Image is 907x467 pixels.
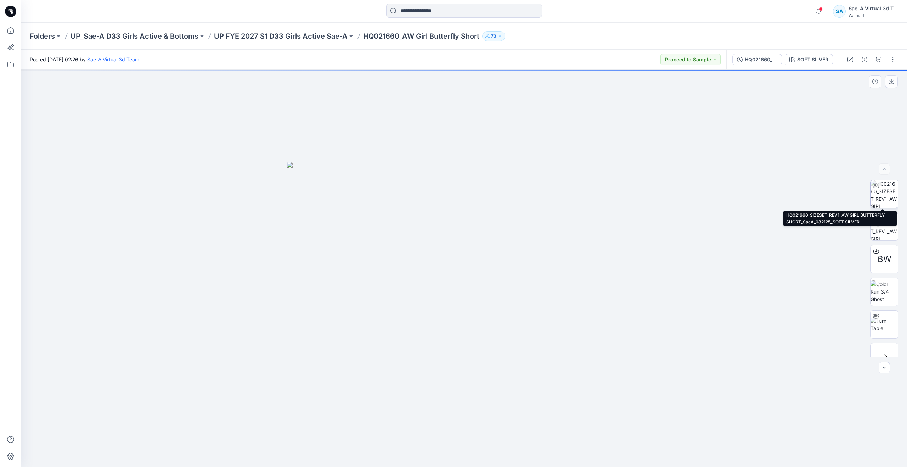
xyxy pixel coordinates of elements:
[732,54,782,65] button: HQ021660_SIZESET_REV1_SOFT SILVER
[833,5,846,18] div: SA
[71,31,198,41] a: UP_Sae-A D33 Girls Active & Bottoms
[745,56,777,63] div: HQ021660_SIZESET_REV1_SOFT SILVER
[797,56,828,63] div: SOFT SILVER
[849,4,898,13] div: Sae-A Virtual 3d Team
[482,31,505,41] button: 73
[87,56,139,62] a: Sae-A Virtual 3d Team
[849,13,898,18] div: Walmart
[871,180,898,208] img: HQ021660_SIZESET_REV1_AW GIRL BUTTERFLY SHORT_SaeA_082125_SOFT SILVER
[871,213,898,240] img: HQ021660_SIZESET_REV1_AW GIRL BUTTERFLY SHORT_SaeA_082125_SOFT SILVER_TRANS
[30,31,55,41] a: Folders
[859,54,870,65] button: Details
[871,280,898,303] img: Color Run 3/4 Ghost
[30,56,139,63] span: Posted [DATE] 02:26 by
[871,317,898,332] img: Turn Table
[363,31,479,41] p: HQ021660_AW Girl Butterfly Short
[214,31,348,41] a: UP FYE 2027 S1 D33 Girls Active Sae-A
[491,32,496,40] p: 73
[878,253,891,266] span: BW
[785,54,833,65] button: SOFT SILVER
